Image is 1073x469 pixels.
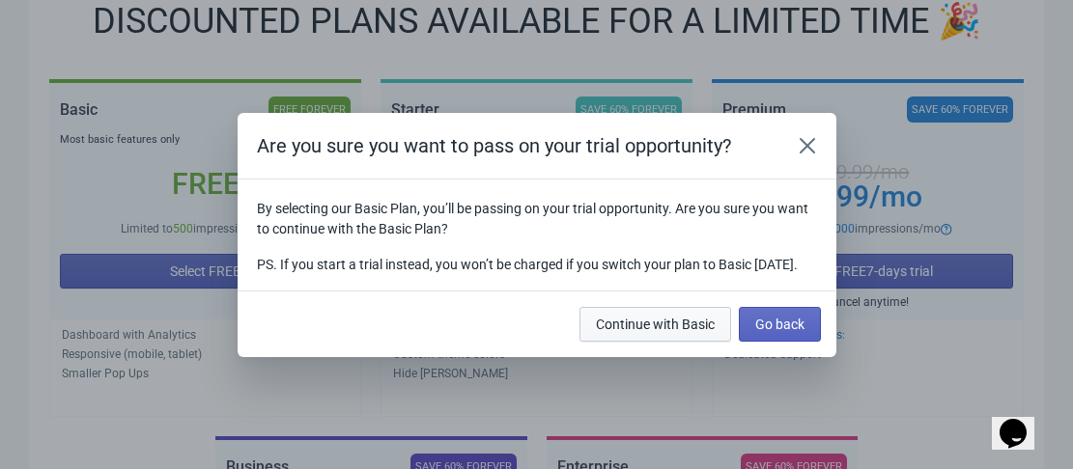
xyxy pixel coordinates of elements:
h2: Are you sure you want to pass on your trial opportunity? [257,132,771,159]
p: PS. If you start a trial instead, you won’t be charged if you switch your plan to Basic [DATE]. [257,255,817,275]
iframe: chat widget [992,392,1054,450]
span: Continue with Basic [596,317,715,332]
p: By selecting our Basic Plan, you’ll be passing on your trial opportunity. Are you sure you want t... [257,199,817,239]
span: Go back [755,317,805,332]
button: Continue with Basic [579,307,731,342]
button: Close [790,128,825,163]
button: Go back [739,307,821,342]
